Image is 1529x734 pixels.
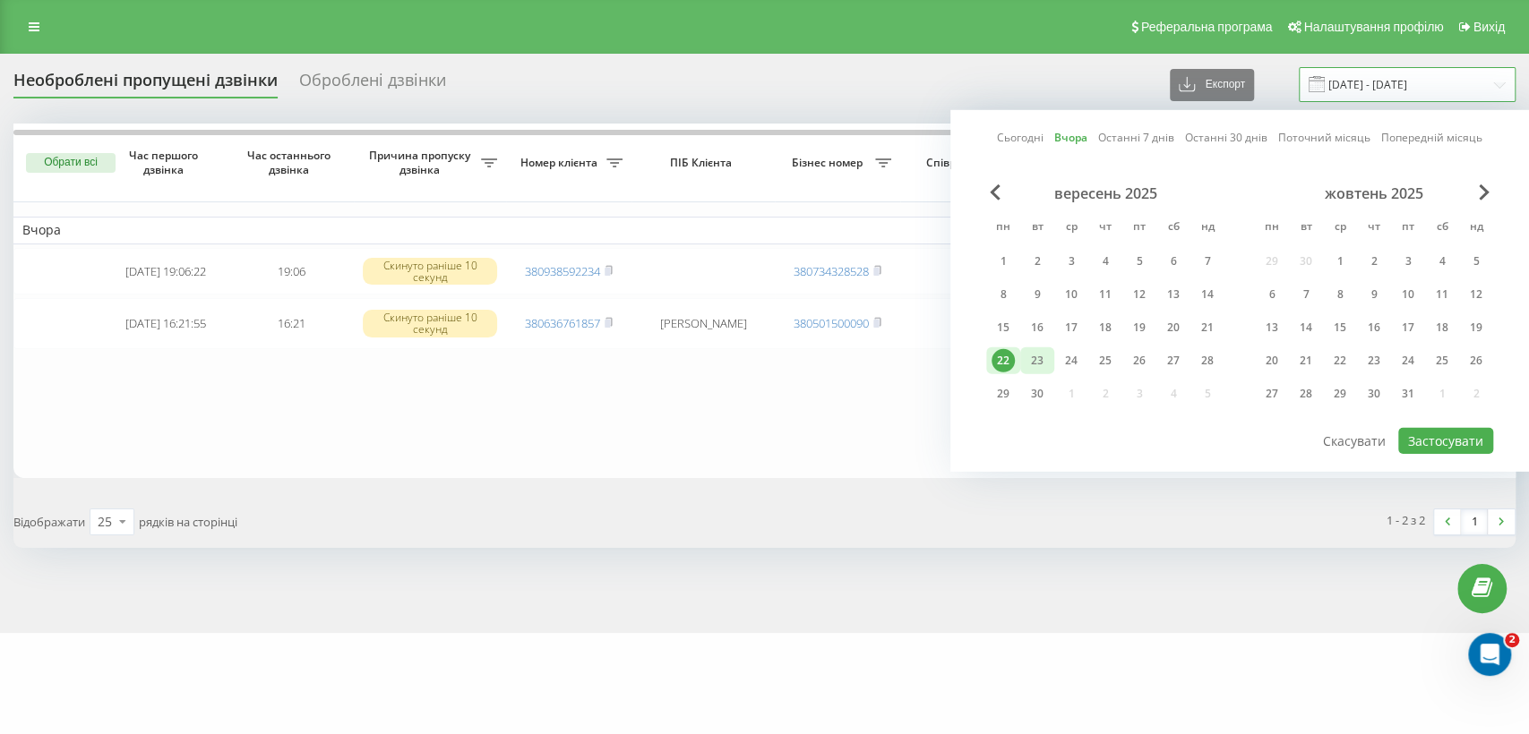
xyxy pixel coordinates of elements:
[1054,314,1088,341] div: ср 17 вер 2025 р.
[1361,215,1387,242] abbr: четвер
[1323,380,1357,407] div: ср 29 жовт 2025 р.
[1387,511,1425,529] div: 1 - 2 з 2
[1255,281,1289,308] div: пн 6 жовт 2025 р.
[986,248,1020,275] div: пн 1 вер 2025 р.
[1396,250,1420,273] div: 3
[1429,215,1456,242] abbr: субота
[1289,314,1323,341] div: вт 14 жовт 2025 р.
[992,382,1015,405] div: 29
[1128,283,1151,306] div: 12
[1459,347,1493,374] div: нд 26 жовт 2025 р.
[299,71,446,98] div: Оброблені дзвінки
[1468,633,1511,676] iframe: Intercom live chat
[1391,347,1425,374] div: пт 24 жовт 2025 р.
[1328,316,1352,339] div: 15
[647,156,760,170] span: ПІБ Клієнта
[1122,347,1156,374] div: пт 26 вер 2025 р.
[1156,281,1190,308] div: сб 13 вер 2025 р.
[1156,248,1190,275] div: сб 6 вер 2025 р.
[1465,283,1488,306] div: 12
[1060,349,1083,372] div: 24
[1194,215,1221,242] abbr: неділя
[1088,347,1122,374] div: чт 25 вер 2025 р.
[1088,314,1122,341] div: чт 18 вер 2025 р.
[1362,283,1386,306] div: 9
[1459,281,1493,308] div: нд 12 жовт 2025 р.
[1289,380,1323,407] div: вт 28 жовт 2025 р.
[1260,349,1284,372] div: 20
[992,250,1015,273] div: 1
[1020,281,1054,308] div: вт 9 вер 2025 р.
[1357,314,1391,341] div: чт 16 жовт 2025 р.
[1094,349,1117,372] div: 25
[1026,349,1049,372] div: 23
[1465,349,1488,372] div: 26
[990,184,1001,201] span: Previous Month
[986,314,1020,341] div: пн 15 вер 2025 р.
[1323,314,1357,341] div: ср 15 жовт 2025 р.
[139,514,237,530] span: рядків на сторінці
[1479,184,1490,201] span: Next Month
[1391,314,1425,341] div: пт 17 жовт 2025 р.
[1357,248,1391,275] div: чт 2 жовт 2025 р.
[525,315,600,331] a: 380636761857
[1323,281,1357,308] div: ср 8 жовт 2025 р.
[1396,382,1420,405] div: 31
[986,347,1020,374] div: пн 22 вер 2025 р.
[1430,316,1454,339] div: 18
[631,298,775,348] td: [PERSON_NAME]
[1122,281,1156,308] div: пт 12 вер 2025 р.
[1060,250,1083,273] div: 3
[117,149,214,176] span: Час першого дзвінка
[1020,347,1054,374] div: вт 23 вер 2025 р.
[1328,382,1352,405] div: 29
[992,349,1015,372] div: 22
[1396,349,1420,372] div: 24
[1357,281,1391,308] div: чт 9 жовт 2025 р.
[794,263,869,279] a: 380734328528
[363,258,497,285] div: Скинуто раніше 10 секунд
[1170,69,1254,101] button: Експорт
[1463,215,1490,242] abbr: неділя
[1391,281,1425,308] div: пт 10 жовт 2025 р.
[98,513,112,531] div: 25
[1327,215,1353,242] abbr: середа
[1430,250,1454,273] div: 4
[1026,250,1049,273] div: 2
[26,153,116,173] button: Обрати всі
[1328,250,1352,273] div: 1
[1162,250,1185,273] div: 6
[525,263,600,279] a: 380938592234
[1260,316,1284,339] div: 13
[103,298,228,348] td: [DATE] 16:21:55
[1465,250,1488,273] div: 5
[1303,20,1443,34] span: Налаштування профілю
[228,248,354,295] td: 19:06
[1425,281,1459,308] div: сб 11 жовт 2025 р.
[1362,250,1386,273] div: 2
[986,281,1020,308] div: пн 8 вер 2025 р.
[1058,215,1085,242] abbr: середа
[1258,215,1285,242] abbr: понеділок
[1395,215,1422,242] abbr: п’ятниця
[228,298,354,348] td: 16:21
[1465,316,1488,339] div: 19
[1126,215,1153,242] abbr: п’ятниця
[1196,283,1219,306] div: 14
[1156,314,1190,341] div: сб 20 вер 2025 р.
[1425,314,1459,341] div: сб 18 жовт 2025 р.
[1293,215,1319,242] abbr: вівторок
[992,283,1015,306] div: 8
[1122,314,1156,341] div: пт 19 вер 2025 р.
[1430,349,1454,372] div: 25
[1128,250,1151,273] div: 5
[1362,316,1386,339] div: 16
[1313,428,1396,454] button: Скасувати
[1092,215,1119,242] abbr: четвер
[1294,283,1318,306] div: 7
[990,215,1017,242] abbr: понеділок
[1060,316,1083,339] div: 17
[1357,347,1391,374] div: чт 23 жовт 2025 р.
[1294,316,1318,339] div: 14
[1128,349,1151,372] div: 26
